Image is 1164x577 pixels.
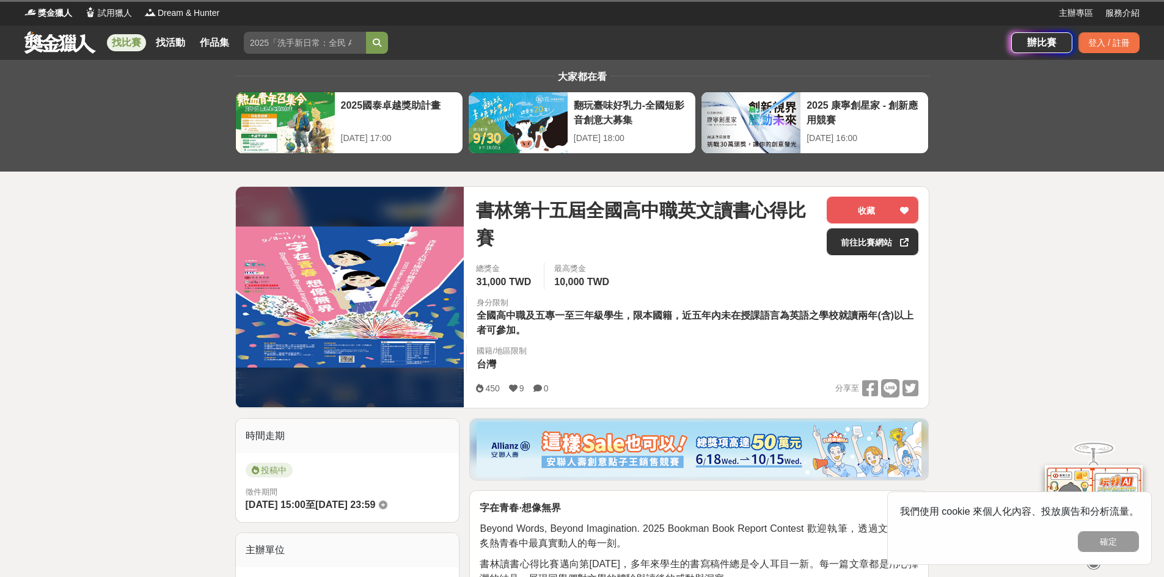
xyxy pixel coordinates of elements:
img: Logo [24,6,37,18]
span: 450 [485,383,499,393]
input: 2025「洗手新日常：全民 ALL IN」洗手歌全台徵選 [244,32,366,54]
span: 分享至 [835,379,859,397]
span: Beyond Words, Beyond Imagination. 2025 Bookman Book Report Contest 歡迎執筆，透過文字紀錄炙熱青春中最真實動人的每一刻。 [480,523,918,548]
div: 時間走期 [236,419,459,453]
img: Logo [144,6,156,18]
a: 找活動 [151,34,190,51]
div: [DATE] 17:00 [341,132,456,145]
span: 投稿中 [246,463,293,477]
span: 試用獵人 [98,7,132,20]
div: 登入 / 註冊 [1078,32,1140,53]
a: 服務介紹 [1105,7,1140,20]
img: dcc59076-91c0-4acb-9c6b-a1d413182f46.png [477,422,921,477]
div: 翻玩臺味好乳力-全國短影音創意大募集 [574,98,689,126]
a: LogoDream & Hunter [144,7,219,20]
a: 找比賽 [107,34,146,51]
img: Logo [84,6,97,18]
span: 9 [519,383,524,393]
div: 身分限制 [477,297,918,309]
span: 最高獎金 [554,263,612,275]
a: 前往比賽網站 [827,228,918,255]
a: Logo試用獵人 [84,7,132,20]
span: 我們使用 cookie 來個人化內容、投放廣告和分析流量。 [900,506,1139,517]
a: 2025 康寧創星家 - 創新應用競賽[DATE] 16:00 [701,92,929,154]
a: 翻玩臺味好乳力-全國短影音創意大募集[DATE] 18:00 [468,92,696,154]
img: Cover Image [236,227,464,368]
span: 至 [306,499,315,510]
a: 2025國泰卓越獎助計畫[DATE] 17:00 [235,92,463,154]
div: [DATE] 18:00 [574,132,689,145]
span: 總獎金 [476,263,534,275]
button: 確定 [1078,531,1139,552]
div: 主辦單位 [236,533,459,567]
a: 主辦專區 [1059,7,1093,20]
span: [DATE] 15:00 [246,499,306,510]
span: 大家都在看 [555,71,610,82]
span: 台灣 [477,359,496,369]
div: [DATE] 16:00 [807,132,922,145]
div: 2025國泰卓越獎助計畫 [341,98,456,126]
span: 31,000 TWD [476,277,531,287]
a: 作品集 [195,34,234,51]
span: Dream & Hunter [158,7,219,20]
span: 獎金獵人 [38,7,72,20]
span: 0 [544,383,549,393]
a: 辦比賽 [1011,32,1072,53]
span: 全國高中職及五專一至三年級學生，限本國籍，近五年內未在授課語言為英語之學校就讀兩年(含)以上者可參加。 [477,310,913,335]
img: d2146d9a-e6f6-4337-9592-8cefde37ba6b.png [1045,465,1143,546]
span: 書林第十五屆全國高中職英文讀書心得比賽 [476,197,817,252]
span: 10,000 TWD [554,277,609,287]
button: 收藏 [827,197,918,223]
strong: 字在青春·想像無界 [480,503,560,513]
div: 國籍/地區限制 [477,345,527,357]
div: 2025 康寧創星家 - 創新應用競賽 [807,98,922,126]
span: 徵件期間 [246,487,277,496]
span: [DATE] 23:59 [315,499,375,510]
a: Logo獎金獵人 [24,7,72,20]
